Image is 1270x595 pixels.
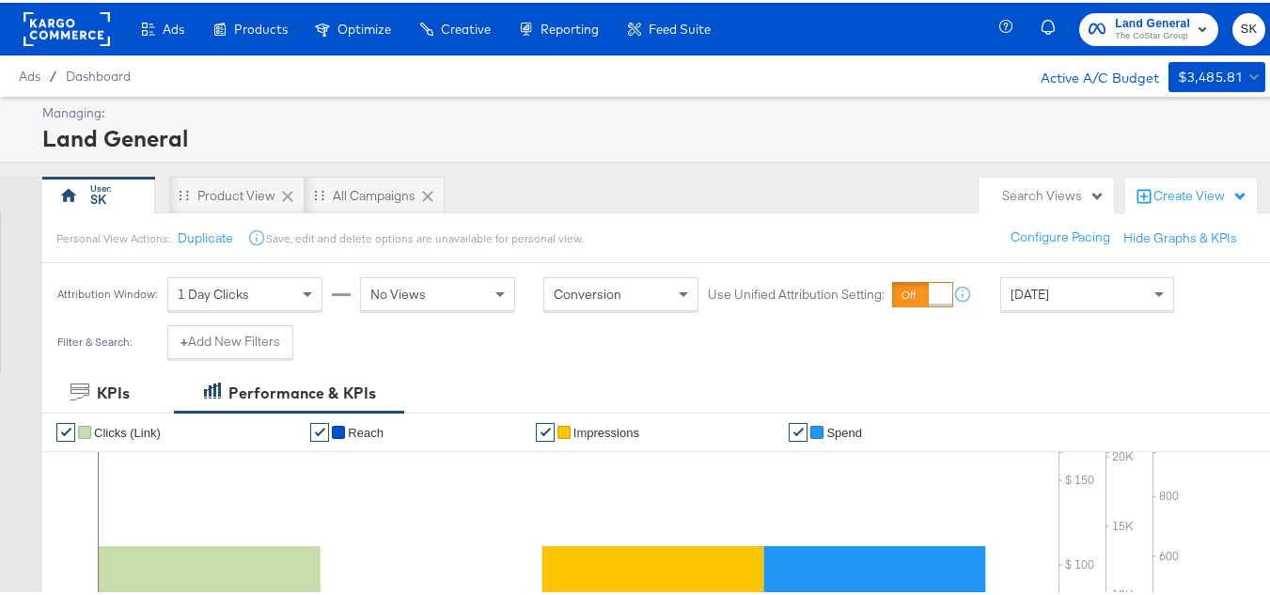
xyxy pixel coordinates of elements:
[234,19,288,34] span: Products
[441,19,491,34] span: Creative
[90,188,106,206] div: SK
[228,380,376,401] div: Performance & KPIs
[1002,184,1105,202] div: Search Views
[337,19,391,34] span: Optimize
[997,218,1123,252] button: Configure Pacing
[333,184,415,202] div: All Campaigns
[1021,59,1159,87] div: Active A/C Budget
[42,119,1261,151] div: Land General
[56,333,133,346] div: Filter & Search:
[167,322,293,356] button: +Add New Filters
[97,380,130,401] div: KPIs
[40,66,66,81] span: /
[266,228,583,243] div: Save, edit and delete options are unavailable for personal view.
[826,423,862,437] span: Spend
[178,283,249,300] span: 1 Day Clicks
[1115,26,1190,41] span: The CoStar Group
[42,102,1261,119] div: Managing:
[1011,283,1049,300] span: [DATE]
[180,330,188,348] strong: +
[19,66,40,81] span: Ads
[348,423,384,437] span: Reach
[708,283,885,301] label: Use Unified Attribution Setting:
[1123,227,1237,244] button: Hide Graphs & KPIs
[1079,10,1218,43] button: Land GeneralThe CoStar Group
[789,420,807,439] a: ✔
[1178,63,1243,86] div: $3,485.81
[1168,59,1265,89] button: $3,485.81
[56,228,170,243] div: Personal View Actions:
[573,423,639,437] span: Impressions
[649,19,711,34] span: Feed Suite
[179,187,189,197] div: Drag to reorder tab
[541,19,599,34] span: Reporting
[94,423,161,437] span: Clicks (Link)
[310,420,329,439] a: ✔
[1115,11,1190,31] span: Land General
[554,283,621,300] span: Conversion
[536,420,555,439] a: ✔
[163,19,184,34] span: Ads
[178,227,233,244] button: Duplicate
[1153,184,1247,203] div: Create View
[1232,10,1265,43] button: SK
[56,285,158,298] div: Attribution Window:
[197,184,275,202] div: Product View
[1240,16,1258,38] span: SK
[370,283,426,300] span: No Views
[314,187,324,197] div: Drag to reorder tab
[66,66,131,81] a: Dashboard
[56,420,75,439] a: ✔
